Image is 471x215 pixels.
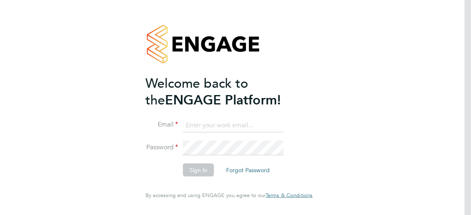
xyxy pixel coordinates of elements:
[183,118,284,133] input: Enter your work email...
[183,164,214,177] button: Sign In
[145,75,304,108] h2: ENGAGE Platform!
[145,120,178,129] label: Email
[145,192,313,199] span: By accessing and using ENGAGE you agree to our
[266,192,313,199] a: Terms & Conditions
[145,75,248,108] span: Welcome back to the
[220,164,276,177] button: Forgot Password
[145,143,178,152] label: Password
